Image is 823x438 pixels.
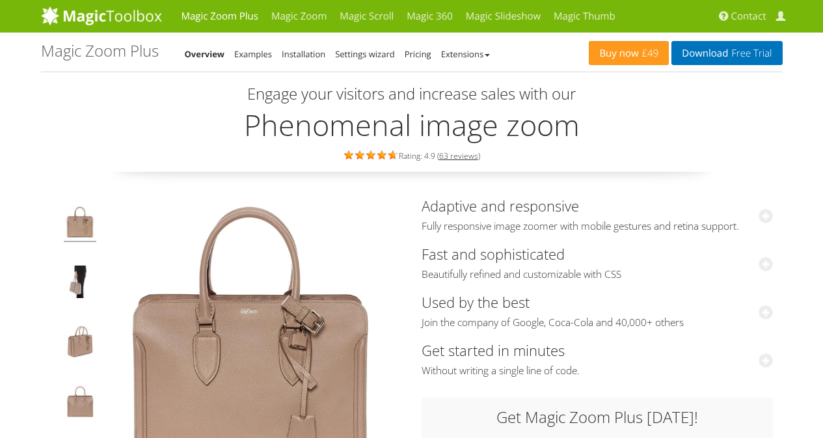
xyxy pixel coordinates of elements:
span: Without writing a single line of code. [422,364,773,377]
a: DownloadFree Trial [671,41,782,65]
span: Fully responsive image zoomer with mobile gestures and retina support. [422,220,773,233]
a: 63 reviews [439,150,478,161]
img: Product image zoom example [64,206,96,242]
a: Buy now£49 [589,41,669,65]
span: Free Trial [728,48,772,59]
h2: Phenomenal image zoom [41,109,783,141]
a: Pricing [405,48,431,60]
h1: Magic Zoom Plus [41,42,159,59]
a: Used by the bestJoin the company of Google, Coca-Cola and 40,000+ others [422,292,773,329]
a: Installation [282,48,325,60]
img: JavaScript image zoom example [64,266,96,302]
h3: Get Magic Zoom Plus [DATE]! [435,409,760,426]
span: Join the company of Google, Coca-Cola and 40,000+ others [422,316,773,329]
span: Contact [731,10,766,23]
h3: Engage your visitors and increase sales with our [44,85,779,102]
img: jQuery image zoom example [64,325,96,362]
a: Adaptive and responsiveFully responsive image zoomer with mobile gestures and retina support. [422,196,773,233]
span: Beautifully refined and customizable with CSS [422,268,773,281]
a: Settings wizard [335,48,395,60]
img: MagicToolbox.com - Image tools for your website [41,6,162,25]
a: Examples [234,48,272,60]
img: Hover image zoom example [64,385,96,422]
div: Rating: 4.9 ( ) [41,148,783,162]
a: Overview [185,48,225,60]
span: £49 [639,48,659,59]
a: Fast and sophisticatedBeautifully refined and customizable with CSS [422,244,773,281]
a: Extensions [441,48,490,60]
a: Get started in minutesWithout writing a single line of code. [422,340,773,377]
